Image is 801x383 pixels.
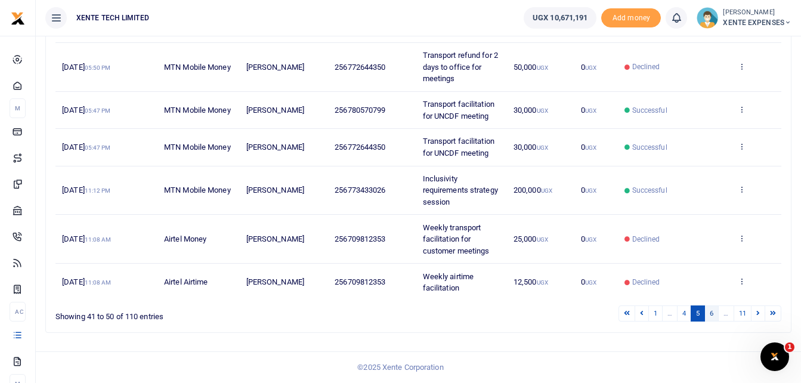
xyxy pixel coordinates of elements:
span: 256773433026 [335,186,385,194]
small: UGX [585,236,596,243]
a: logo-small logo-large logo-large [11,13,25,22]
a: 5 [691,305,705,322]
span: 0 [581,106,596,115]
span: 256772644350 [335,63,385,72]
a: UGX 10,671,191 [524,7,596,29]
span: 30,000 [514,143,548,152]
span: Declined [632,61,660,72]
span: XENTE EXPENSES [723,17,791,28]
span: Airtel Money [164,234,206,243]
a: 11 [734,305,751,322]
span: 256772644350 [335,143,385,152]
small: UGX [537,107,548,114]
span: [PERSON_NAME] [246,63,304,72]
span: 30,000 [514,106,548,115]
span: 200,000 [514,186,552,194]
li: Toup your wallet [601,8,661,28]
span: [PERSON_NAME] [246,277,304,286]
span: [PERSON_NAME] [246,234,304,243]
a: Add money [601,13,661,21]
small: 05:47 PM [85,144,111,151]
span: MTN Mobile Money [164,186,231,194]
span: [PERSON_NAME] [246,143,304,152]
span: 50,000 [514,63,548,72]
a: 6 [704,305,719,322]
img: logo-small [11,11,25,26]
span: [DATE] [62,277,111,286]
small: 05:47 PM [85,107,111,114]
span: [DATE] [62,106,110,115]
span: [DATE] [62,143,110,152]
span: 256780570799 [335,106,385,115]
span: 0 [581,277,596,286]
span: Weekly transport facilitation for customer meetings [423,223,490,255]
iframe: Intercom live chat [760,342,789,371]
span: 0 [581,186,596,194]
span: 1 [785,342,794,352]
img: profile-user [697,7,718,29]
a: 4 [677,305,691,322]
span: XENTE TECH LIMITED [72,13,154,23]
li: M [10,98,26,118]
span: MTN Mobile Money [164,143,231,152]
span: [PERSON_NAME] [246,186,304,194]
span: Successful [632,142,667,153]
span: Weekly airtime facilitation [423,272,474,293]
small: UGX [537,236,548,243]
div: Showing 41 to 50 of 110 entries [55,304,353,323]
span: MTN Mobile Money [164,63,231,72]
small: UGX [537,64,548,71]
span: Declined [632,277,660,288]
small: UGX [585,279,596,286]
small: UGX [585,64,596,71]
span: 256709812353 [335,277,385,286]
span: 256709812353 [335,234,385,243]
small: 11:08 AM [85,236,112,243]
small: 11:12 PM [85,187,111,194]
span: [PERSON_NAME] [246,106,304,115]
small: [PERSON_NAME] [723,8,791,18]
span: 0 [581,143,596,152]
span: 12,500 [514,277,548,286]
small: UGX [537,279,548,286]
span: [DATE] [62,186,110,194]
small: UGX [537,144,548,151]
a: profile-user [PERSON_NAME] XENTE EXPENSES [697,7,791,29]
small: 11:08 AM [85,279,112,286]
span: [DATE] [62,234,111,243]
span: Successful [632,105,667,116]
span: Transport facilitation for UNCDF meeting [423,137,494,157]
small: UGX [541,187,552,194]
small: UGX [585,144,596,151]
span: 0 [581,234,596,243]
span: 0 [581,63,596,72]
span: Successful [632,185,667,196]
small: 05:50 PM [85,64,111,71]
span: Declined [632,234,660,245]
li: Ac [10,302,26,322]
span: Airtel Airtime [164,277,208,286]
span: [DATE] [62,63,110,72]
span: Add money [601,8,661,28]
small: UGX [585,187,596,194]
span: 25,000 [514,234,548,243]
li: Wallet ballance [519,7,601,29]
span: Transport facilitation for UNCDF meeting [423,100,494,121]
span: UGX 10,671,191 [533,12,587,24]
a: 1 [648,305,663,322]
span: Inclusivity requirements strategy session [423,174,498,206]
small: UGX [585,107,596,114]
span: MTN Mobile Money [164,106,231,115]
span: Transport refund for 2 days to office for meetings [423,51,498,83]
